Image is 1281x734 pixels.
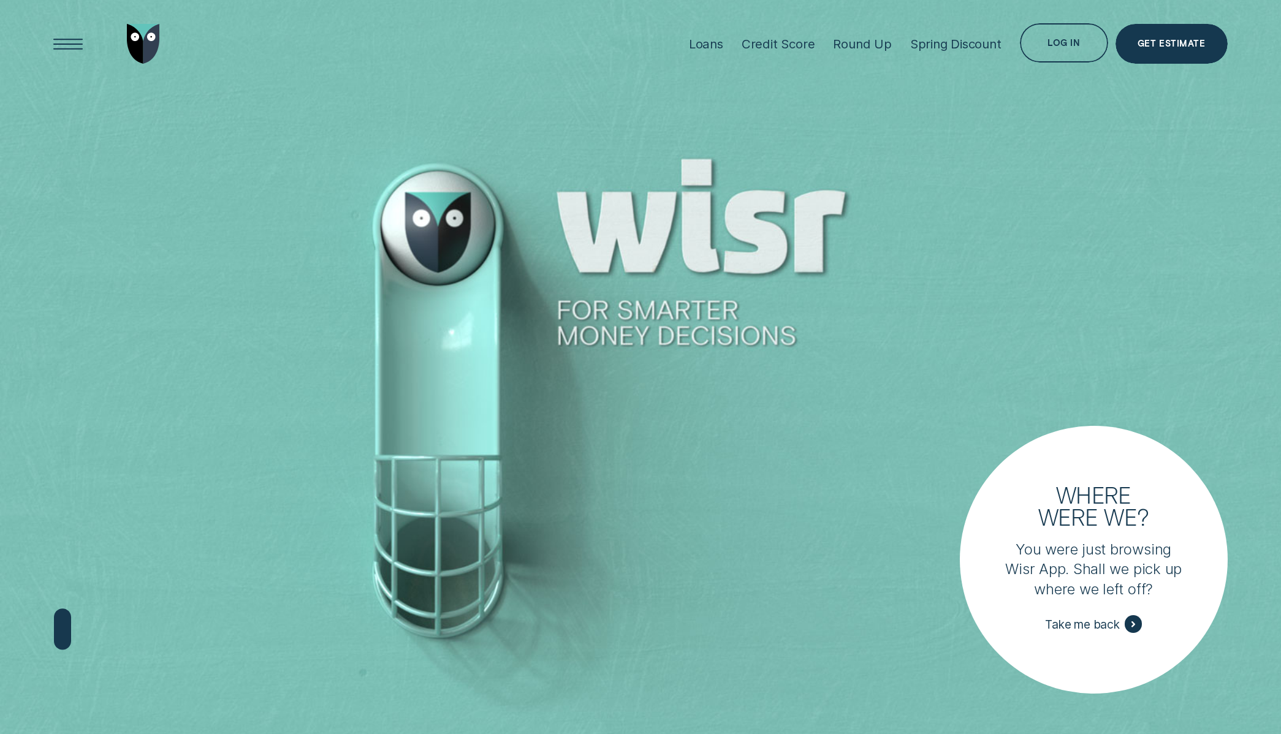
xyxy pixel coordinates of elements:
a: Where were we?You were just browsing Wisr App. Shall we pick up where we left off?Take me back [960,426,1228,694]
div: Loans [689,36,723,51]
span: Take me back [1045,617,1120,632]
div: Spring Discount [910,36,1002,51]
p: You were just browsing Wisr App. Shall we pick up where we left off? [1005,540,1182,599]
button: Log in [1020,23,1108,63]
a: Get Estimate [1116,24,1228,64]
img: Wisr [127,24,160,64]
h3: Where were we? [1029,484,1158,528]
button: Open Menu [48,24,88,64]
div: Credit Score [742,36,815,51]
div: Round Up [833,36,891,51]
